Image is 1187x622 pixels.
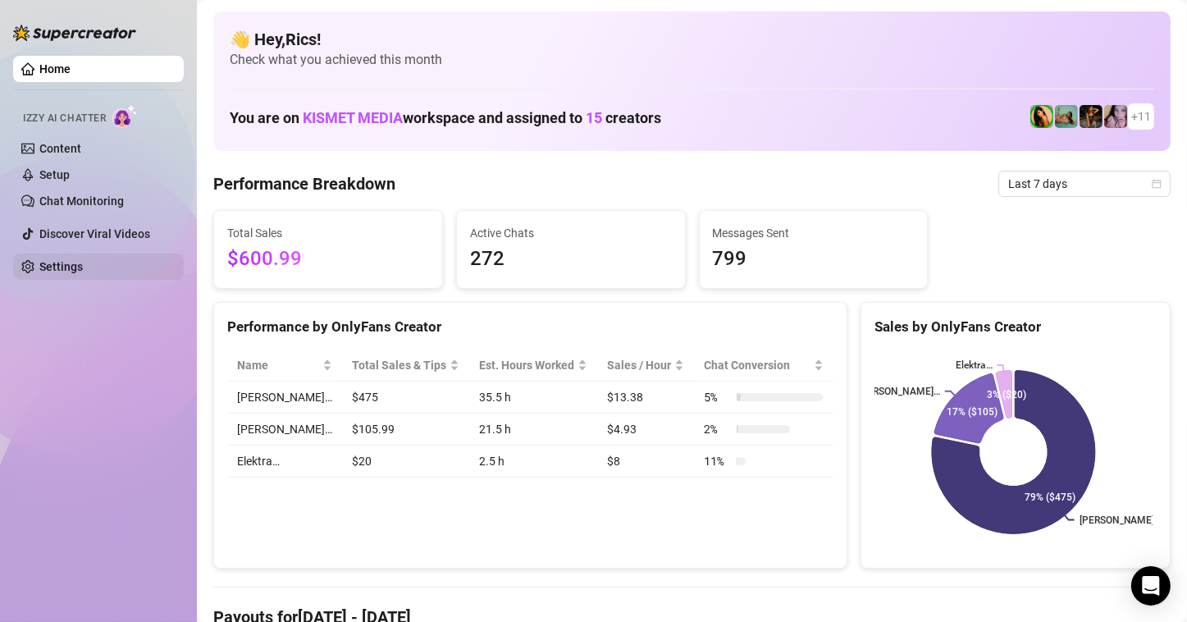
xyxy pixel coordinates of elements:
td: $4.93 [597,414,694,446]
a: Setup [39,168,70,181]
td: $8 [597,446,694,478]
a: Settings [39,260,83,273]
img: AI Chatter [112,104,138,128]
td: [PERSON_NAME]… [227,414,342,446]
span: KISMET MEDIA [303,109,403,126]
th: Total Sales & Tips [342,350,469,382]
td: 21.5 h [469,414,597,446]
th: Sales / Hour [597,350,694,382]
span: Total Sales & Tips [352,356,446,374]
span: 799 [713,244,915,275]
td: 2.5 h [469,446,597,478]
span: 272 [470,244,672,275]
div: Open Intercom Messenger [1131,566,1171,606]
span: Check what you achieved this month [230,51,1154,69]
td: $105.99 [342,414,469,446]
span: 15 [586,109,602,126]
th: Chat Conversion [694,350,833,382]
a: Chat Monitoring [39,194,124,208]
span: Chat Conversion [704,356,810,374]
span: Last 7 days [1008,172,1161,196]
span: Messages Sent [713,224,915,242]
td: Elektra… [227,446,342,478]
span: Sales / Hour [607,356,671,374]
span: + 11 [1131,107,1151,126]
span: Total Sales [227,224,429,242]
a: Discover Viral Videos [39,227,150,240]
span: $600.99 [227,244,429,275]
td: 35.5 h [469,382,597,414]
img: Ańa [1080,105,1103,128]
td: $20 [342,446,469,478]
td: $13.38 [597,382,694,414]
th: Name [227,350,342,382]
a: Home [39,62,71,75]
span: calendar [1152,179,1162,189]
span: Name [237,356,319,374]
h4: 👋 Hey, Rics ! [230,28,1154,51]
img: logo-BBDzfeDw.svg [13,25,136,41]
span: 2 % [704,420,730,438]
div: Performance by OnlyFans Creator [227,316,833,338]
img: Lea [1104,105,1127,128]
text: Elektra… [955,359,992,371]
div: Sales by OnlyFans Creator [874,316,1157,338]
a: Content [39,142,81,155]
div: Est. Hours Worked [479,356,574,374]
span: Active Chats [470,224,672,242]
text: [PERSON_NAME]… [858,386,940,397]
td: $475 [342,382,469,414]
span: Izzy AI Chatter [23,111,106,126]
h1: You are on workspace and assigned to creators [230,109,661,127]
h4: Performance Breakdown [213,172,395,195]
text: [PERSON_NAME]… [1079,515,1161,526]
span: 11 % [704,452,730,470]
img: Jade [1030,105,1053,128]
td: [PERSON_NAME]… [227,382,342,414]
span: 5 % [704,388,730,406]
img: Boo VIP [1055,105,1078,128]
